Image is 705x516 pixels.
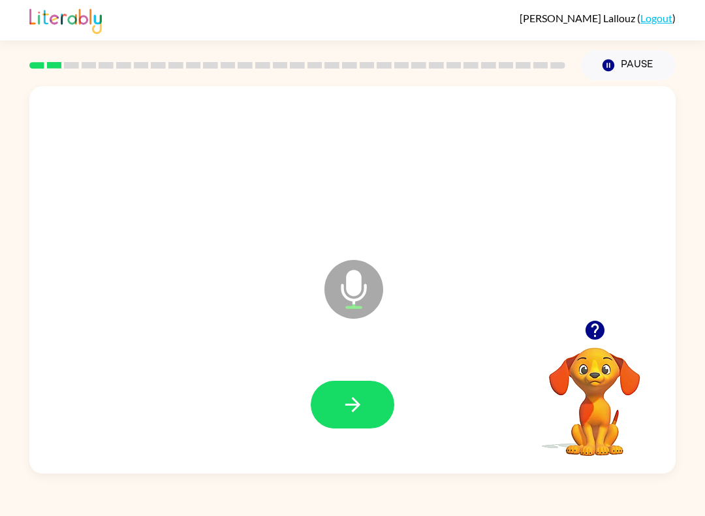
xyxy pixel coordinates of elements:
[529,327,660,458] video: Your browser must support playing .mp4 files to use Literably. Please try using another browser.
[640,12,672,24] a: Logout
[520,12,676,24] div: ( )
[29,5,102,34] img: Literably
[520,12,637,24] span: [PERSON_NAME] Lallouz
[581,50,676,80] button: Pause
